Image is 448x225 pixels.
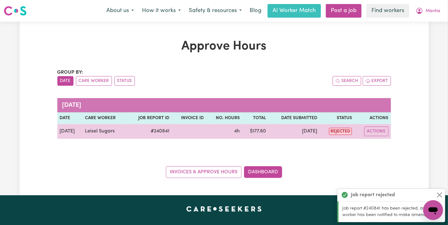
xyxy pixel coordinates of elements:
a: AI Worker Match [268,4,321,18]
button: Actions [364,127,388,136]
h1: Approve Hours [57,39,391,54]
a: Find workers [366,4,409,18]
button: Export [363,76,391,86]
a: Careseekers logo [4,4,27,18]
span: 4 hours [234,129,240,134]
th: Care worker [82,112,127,124]
td: [DATE] [268,124,320,139]
button: sort invoices by paid status [114,76,135,86]
a: Careseekers home page [186,206,262,211]
button: How it works [138,4,185,17]
button: sort invoices by care worker [76,76,112,86]
a: Dashboard [244,166,282,178]
th: Total [242,112,268,124]
a: Blog [246,4,265,18]
button: About us [102,4,138,17]
span: rejected [329,128,352,135]
button: Close [436,191,443,199]
th: Date [57,112,82,124]
td: $ 177.60 [242,124,268,139]
button: Safety & resources [185,4,246,17]
a: Post a job [326,4,362,18]
caption: [DATE] [57,98,391,112]
p: Job report #240841 has been rejected, and your worker has been notified to make amends. [342,205,441,219]
th: Job Report ID [127,112,172,124]
th: Invoice ID [172,112,206,124]
a: Invoices & Approve Hours [166,166,242,178]
span: Group by: [57,70,83,75]
iframe: Button to launch messaging window [423,200,443,220]
th: Actions [354,112,391,124]
button: My Account [412,4,444,17]
button: sort invoices by date [57,76,73,86]
button: Search [333,76,361,86]
th: Date Submitted [268,112,320,124]
th: Status [320,112,354,124]
td: # 240841 [127,124,172,139]
strong: Job report rejected [351,191,395,199]
td: Leisel Sugars [82,124,127,139]
img: Careseekers logo [4,5,27,16]
td: [DATE] [57,124,82,139]
th: No. Hours [206,112,242,124]
span: Manha [426,8,440,15]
